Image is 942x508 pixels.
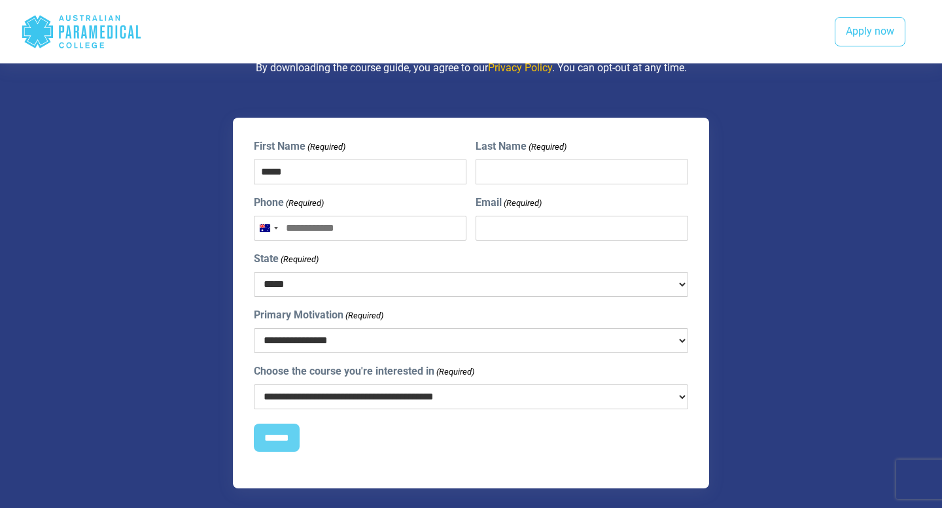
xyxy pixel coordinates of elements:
[476,139,567,154] label: Last Name
[835,17,905,47] a: Apply now
[527,141,567,154] span: (Required)
[280,253,319,266] span: (Required)
[254,307,383,323] label: Primary Motivation
[254,139,345,154] label: First Name
[88,60,854,76] p: By downloading the course guide, you agree to our . You can opt-out at any time.
[254,251,319,267] label: State
[488,61,552,74] a: Privacy Policy
[254,195,324,211] label: Phone
[345,309,384,322] span: (Required)
[307,141,346,154] span: (Required)
[285,197,324,210] span: (Required)
[502,197,542,210] span: (Required)
[21,10,142,53] div: Australian Paramedical College
[476,195,542,211] label: Email
[254,364,474,379] label: Choose the course you're interested in
[436,365,475,379] span: (Required)
[254,216,282,240] button: Selected country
